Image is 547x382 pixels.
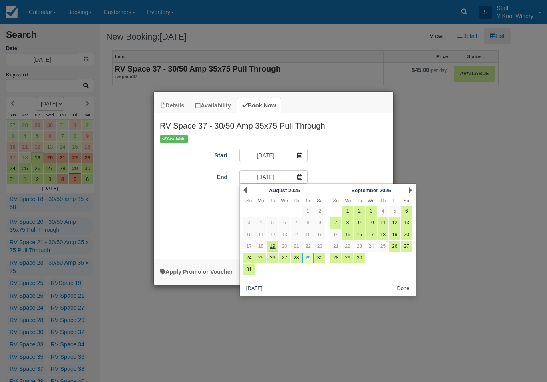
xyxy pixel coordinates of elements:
a: 9 [354,217,365,228]
a: 27 [279,253,290,263]
span: Friday [392,198,397,203]
a: 4 [255,217,266,228]
span: Thursday [380,198,386,203]
a: 2 [314,206,325,217]
a: 13 [401,217,412,228]
a: 28 [291,253,302,263]
a: 30 [314,253,325,263]
a: 20 [279,241,290,252]
a: 7 [291,217,302,228]
a: 6 [279,217,290,228]
span: Saturday [317,198,322,203]
span: Friday [306,198,310,203]
a: Next [409,187,412,193]
span: September [351,187,378,193]
a: 21 [330,241,341,252]
button: Done [394,283,413,294]
a: 12 [389,217,400,228]
a: 26 [389,241,400,252]
div: Item Modal [154,113,393,255]
a: 15 [342,229,353,240]
h2: RV Space 37 - 30/50 Amp 35x75 Pull Through [154,113,393,134]
span: Monday [257,198,264,203]
span: August [269,187,287,193]
a: 23 [354,241,365,252]
a: 10 [366,217,376,228]
a: 19 [389,229,400,240]
label: Start [154,149,233,160]
a: 4 [378,206,388,217]
a: 25 [378,241,388,252]
span: 2025 [380,187,391,193]
a: 11 [255,229,266,240]
a: 29 [342,253,353,263]
span: Available [160,135,188,142]
a: 5 [389,206,400,217]
a: 5 [267,217,278,228]
a: 16 [314,229,325,240]
a: 21 [291,241,302,252]
a: 10 [243,229,254,240]
a: 26 [267,253,278,263]
a: 15 [302,229,313,240]
a: 27 [401,241,412,252]
a: 22 [342,241,353,252]
a: 1 [342,206,353,217]
a: 9 [314,217,325,228]
button: [DATE] [243,283,265,294]
a: 16 [354,229,365,240]
span: Monday [344,198,351,203]
span: Saturday [404,198,409,203]
a: 24 [243,253,254,263]
span: Sunday [246,198,252,203]
a: 17 [366,229,376,240]
span: 2025 [288,187,300,193]
a: 14 [330,229,341,240]
a: 31 [243,264,254,275]
a: 17 [243,241,254,252]
a: 28 [330,253,341,263]
span: Tuesday [270,198,275,203]
a: 6 [401,206,412,217]
a: 13 [279,229,290,240]
a: 30 [354,253,365,263]
a: 1 [302,206,313,217]
a: 8 [342,217,353,228]
span: Wednesday [281,198,288,203]
span: Sunday [333,198,339,203]
a: 25 [255,253,266,263]
a: Prev [243,187,247,193]
span: Thursday [294,198,299,203]
a: Details [156,98,189,113]
a: 23 [314,241,325,252]
a: Book Now [237,98,281,113]
a: 18 [255,241,266,252]
span: Wednesday [368,198,374,203]
a: 29 [302,253,313,263]
a: 18 [378,229,388,240]
a: 19 [267,241,278,252]
a: 3 [366,206,376,217]
a: 7 [330,217,341,228]
span: Tuesday [357,198,362,203]
a: 22 [302,241,313,252]
a: 12 [267,229,278,240]
a: 8 [302,217,313,228]
a: 14 [291,229,302,240]
a: 3 [243,217,254,228]
a: 11 [378,217,388,228]
a: 20 [401,229,412,240]
label: End [154,170,233,181]
a: Apply Voucher [160,269,233,275]
a: 2 [354,206,365,217]
a: 24 [366,241,376,252]
div: : [154,245,393,255]
a: Availability [190,98,236,113]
